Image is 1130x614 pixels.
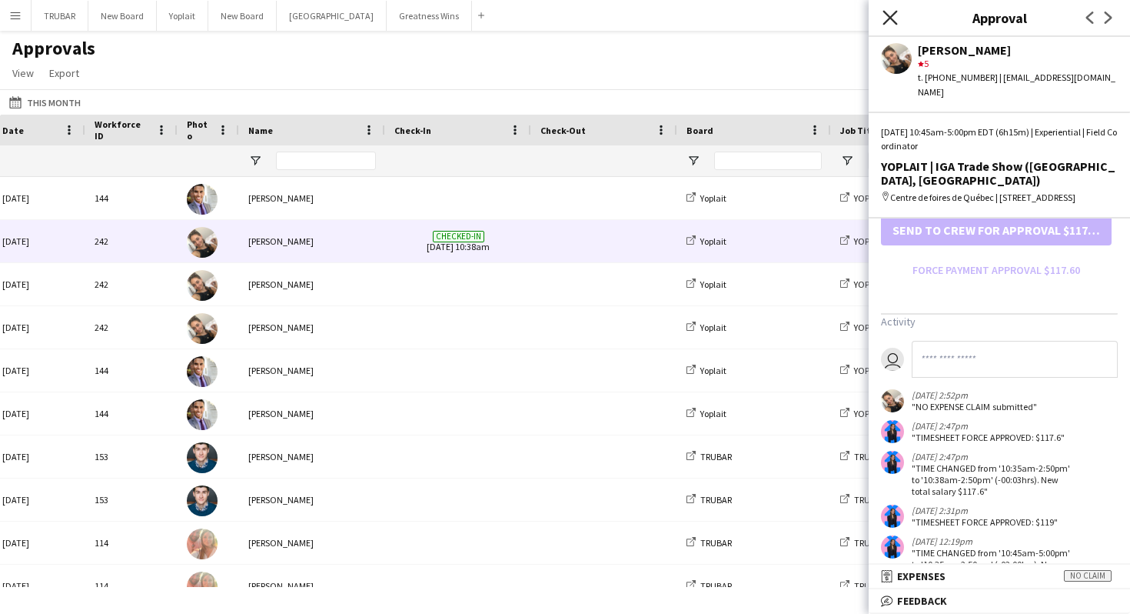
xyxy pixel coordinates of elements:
[897,594,947,608] span: Feedback
[912,505,1058,516] div: [DATE] 2:31pm
[85,392,178,435] div: 144
[12,66,34,80] span: View
[881,451,904,474] app-user-avatar: Laurence Pare
[912,462,1070,497] div: "TIME CHANGED from '10:35am-2:50pm' to '10:38am-2:50pm' (-00:03hrs). New total salary $117.6"
[918,71,1118,98] div: t. [PHONE_NUMBER] | [EMAIL_ADDRESS][DOMAIN_NAME]
[239,522,385,564] div: [PERSON_NAME]
[187,399,218,430] img: Marvin Lara
[912,401,1037,412] div: "NO EXPENSE CLAIM submitted"
[157,1,208,31] button: Yoplait
[700,192,726,204] span: Yoplait
[854,580,978,592] span: TRUBAR ([GEOGRAPHIC_DATA])
[912,389,1037,401] div: [DATE] 2:52pm
[208,1,277,31] button: New Board
[187,442,218,473] img: George Haralabaopoulos
[700,451,732,462] span: TRUBAR
[239,306,385,349] div: [PERSON_NAME]
[6,93,84,112] button: This Month
[686,192,726,204] a: Yoplait
[854,537,978,549] span: TRUBAR ([GEOGRAPHIC_DATA])
[714,152,822,170] input: Board Filter Input
[700,365,726,376] span: Yoplait
[276,152,376,170] input: Name Filter Input
[869,565,1130,588] mat-expansion-panel-header: ExpensesNo claim
[85,220,178,262] div: 242
[239,177,385,219] div: [PERSON_NAME]
[88,1,157,31] button: New Board
[248,154,262,168] button: Open Filter Menu
[85,522,178,564] div: 114
[854,451,978,462] span: TRUBAR ([GEOGRAPHIC_DATA])
[700,279,726,290] span: Yoplait
[700,537,732,549] span: TRUBAR
[239,479,385,521] div: [PERSON_NAME]
[686,580,732,592] a: TRUBAR
[918,57,1118,71] div: 5
[881,159,1118,187] div: YOPLAIT | IGA Trade Show ([GEOGRAPHIC_DATA], [GEOGRAPHIC_DATA])
[6,63,40,83] a: View
[433,231,484,242] span: Checked-in
[540,125,586,136] span: Check-Out
[700,322,726,333] span: Yoplait
[881,315,1118,329] h3: Activity
[187,184,218,215] img: Marvin Lara
[686,365,726,376] a: Yoplait
[686,537,732,549] a: TRUBAR
[840,451,978,462] a: TRUBAR ([GEOGRAPHIC_DATA])
[187,118,211,142] span: Photo
[881,420,904,443] app-user-avatar: Laurence Pare
[277,1,387,31] button: [GEOGRAPHIC_DATA]
[85,479,178,521] div: 153
[85,565,178,607] div: 114
[854,494,978,506] span: TRUBAR ([GEOGRAPHIC_DATA])
[881,389,904,412] app-user-avatar: Alexandra Simard
[248,125,273,136] span: Name
[912,536,1070,547] div: [DATE] 12:19pm
[239,392,385,435] div: [PERSON_NAME]
[239,565,385,607] div: [PERSON_NAME]
[912,516,1058,528] div: "TIMESHEET FORCE APPROVED: $119"
[881,536,904,559] app-user-avatar: Laurence Pare
[239,263,385,305] div: [PERSON_NAME]
[918,43,1118,57] div: [PERSON_NAME]
[700,494,732,506] span: TRUBAR
[881,505,904,528] app-user-avatar: Laurence Pare
[686,494,732,506] a: TRUBAR
[912,420,1065,432] div: [DATE] 2:47pm
[840,580,978,592] a: TRUBAR ([GEOGRAPHIC_DATA])
[239,349,385,392] div: [PERSON_NAME]
[840,537,978,549] a: TRUBAR ([GEOGRAPHIC_DATA])
[187,572,218,602] img: Ashling Kinsella
[85,177,178,219] div: 144
[686,408,726,419] a: Yoplait
[1064,570,1112,582] span: No claim
[700,580,732,592] span: TRUBAR
[869,589,1130,612] mat-expansion-panel-header: Feedback
[686,154,700,168] button: Open Filter Menu
[187,313,218,344] img: Alexandra Simard
[49,66,79,80] span: Export
[85,435,178,478] div: 153
[686,451,732,462] a: TRUBAR
[881,191,1118,205] div: Centre de foires de Québec | [STREET_ADDRESS]
[85,263,178,305] div: 242
[32,1,88,31] button: TRUBAR
[2,125,24,136] span: Date
[700,408,726,419] span: Yoplait
[840,494,978,506] a: TRUBAR ([GEOGRAPHIC_DATA])
[187,270,218,301] img: Alexandra Simard
[686,322,726,333] a: Yoplait
[868,152,975,170] input: Job Title Filter Input
[840,154,854,168] button: Open Filter Menu
[187,356,218,387] img: Marvin Lara
[239,435,385,478] div: [PERSON_NAME]
[187,529,218,559] img: Ashling Kinsella
[912,432,1065,443] div: "TIMESHEET FORCE APPROVED: $117.6"
[85,349,178,392] div: 144
[840,125,879,136] span: Job Title
[912,547,1070,582] div: "TIME CHANGED from '10:45am-5:00pm' to '10:35am-2:50pm' (-02:00hrs). New total salary $119"
[187,227,218,258] img: Alexandra Simard
[881,125,1118,153] div: [DATE] 10:45am-5:00pm EDT (6h15m) | Experiential | Field Coordinator
[239,220,385,262] div: [PERSON_NAME]
[85,306,178,349] div: 242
